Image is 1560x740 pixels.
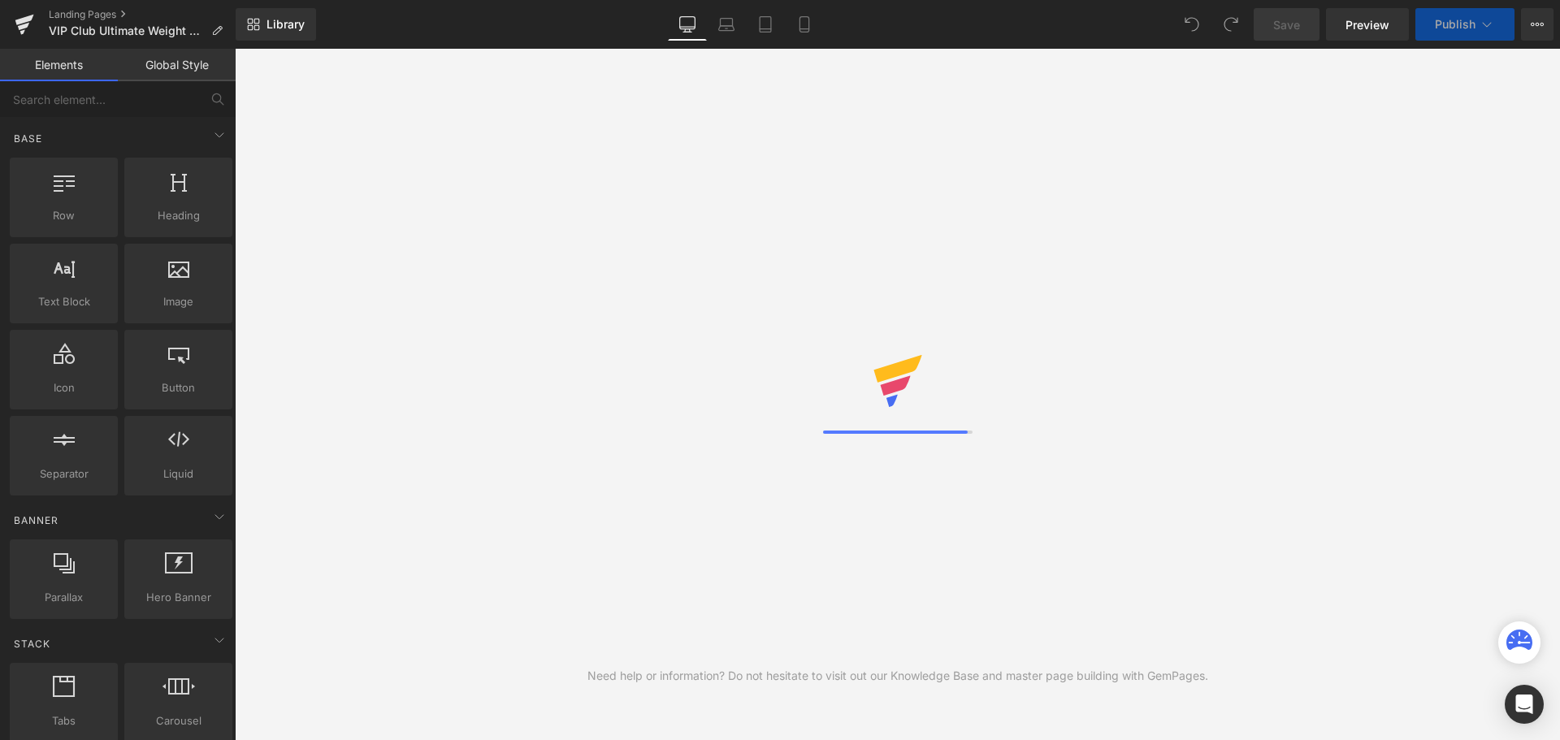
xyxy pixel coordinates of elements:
div: Need help or information? Do not hesitate to visit out our Knowledge Base and master page buildin... [587,667,1208,685]
a: Preview [1326,8,1409,41]
a: New Library [236,8,316,41]
span: Hero Banner [129,589,227,606]
span: Icon [15,379,113,396]
button: Undo [1176,8,1208,41]
span: Parallax [15,589,113,606]
div: Open Intercom Messenger [1505,685,1544,724]
span: Row [15,207,113,224]
span: Publish [1435,18,1475,31]
a: Laptop [707,8,746,41]
span: Base [12,131,44,146]
span: Stack [12,636,52,651]
a: Global Style [118,49,236,81]
span: Banner [12,513,60,528]
button: More [1521,8,1553,41]
span: Library [266,17,305,32]
span: Preview [1345,16,1389,33]
span: Image [129,293,227,310]
span: Save [1273,16,1300,33]
span: Carousel [129,712,227,729]
a: Mobile [785,8,824,41]
span: Text Block [15,293,113,310]
span: Separator [15,465,113,483]
button: Publish [1415,8,1514,41]
span: VIP Club Ultimate Weight Control [49,24,205,37]
a: Desktop [668,8,707,41]
span: Tabs [15,712,113,729]
span: Heading [129,207,227,224]
a: Tablet [746,8,785,41]
span: Liquid [129,465,227,483]
button: Redo [1215,8,1247,41]
a: Landing Pages [49,8,236,21]
span: Button [129,379,227,396]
